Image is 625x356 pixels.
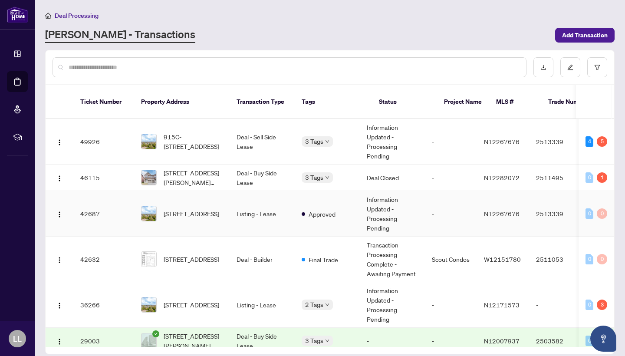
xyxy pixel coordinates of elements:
div: 0 [586,172,593,183]
td: - [425,282,477,328]
img: thumbnail-img [141,333,156,348]
button: Logo [53,171,66,185]
td: Deal - Buy Side Lease [230,328,295,354]
span: Add Transaction [562,28,608,42]
img: Logo [56,338,63,345]
span: [STREET_ADDRESS] [164,254,219,264]
img: thumbnail-img [141,297,156,312]
img: Logo [56,302,63,309]
span: N12171573 [484,301,520,309]
th: Transaction Type [230,85,295,119]
td: 46115 [73,165,134,191]
span: 3 Tags [305,172,323,182]
td: - [425,328,477,354]
th: Tags [295,85,372,119]
td: 29003 [73,328,134,354]
div: 0 [586,208,593,219]
span: 3 Tags [305,136,323,146]
span: Approved [309,209,336,219]
button: Open asap [590,326,616,352]
td: 49926 [73,119,134,165]
td: 2503582 [529,328,590,354]
th: MLS # [489,85,541,119]
img: Logo [56,139,63,146]
span: down [325,339,329,343]
td: Listing - Lease [230,191,295,237]
img: thumbnail-img [141,170,156,185]
td: 2511053 [529,237,590,282]
button: Logo [53,334,66,348]
td: - [529,282,590,328]
span: W12151780 [484,255,521,263]
td: Information Updated - Processing Pending [360,191,425,237]
span: [STREET_ADDRESS] [164,300,219,310]
span: [STREET_ADDRESS][PERSON_NAME][PERSON_NAME] [164,168,223,187]
td: Deal - Buy Side Lease [230,165,295,191]
span: [STREET_ADDRESS] [164,209,219,218]
span: edit [567,64,573,70]
div: 0 [597,208,607,219]
span: N12267676 [484,210,520,218]
span: down [325,303,329,307]
td: - [425,191,477,237]
span: Final Trade [309,255,338,264]
img: Logo [56,175,63,182]
img: thumbnail-img [141,134,156,149]
td: 2513339 [529,119,590,165]
th: Status [372,85,437,119]
th: Ticket Number [73,85,134,119]
span: N12282072 [484,174,520,181]
td: Deal - Sell Side Lease [230,119,295,165]
td: 36266 [73,282,134,328]
td: Listing - Lease [230,282,295,328]
td: Deal Closed [360,165,425,191]
td: - [425,119,477,165]
span: filter [594,64,600,70]
img: thumbnail-img [141,252,156,267]
button: Add Transaction [555,28,615,43]
th: Property Address [134,85,230,119]
button: edit [560,57,580,77]
span: Deal Processing [55,12,99,20]
td: - [360,328,425,354]
div: 3 [597,300,607,310]
div: 0 [586,254,593,264]
td: - [425,165,477,191]
div: 4 [586,136,593,147]
button: Logo [53,207,66,221]
button: filter [587,57,607,77]
img: Logo [56,211,63,218]
span: check-circle [152,330,159,337]
div: 5 [597,136,607,147]
td: 42687 [73,191,134,237]
span: 2 Tags [305,300,323,310]
img: Logo [56,257,63,264]
td: 2513339 [529,191,590,237]
img: thumbnail-img [141,206,156,221]
td: 42632 [73,237,134,282]
a: [PERSON_NAME] - Transactions [45,27,195,43]
td: Scout Condos [425,237,477,282]
td: Information Updated - Processing Pending [360,119,425,165]
span: 3 Tags [305,336,323,346]
td: Deal - Builder [230,237,295,282]
span: down [325,175,329,180]
div: 0 [597,254,607,264]
td: Transaction Processing Complete - Awaiting Payment [360,237,425,282]
span: N12007937 [484,337,520,345]
th: Trade Number [541,85,602,119]
span: [STREET_ADDRESS][PERSON_NAME] [164,331,223,350]
span: download [540,64,546,70]
span: N12267676 [484,138,520,145]
div: 0 [586,336,593,346]
img: logo [7,7,28,23]
th: Project Name [437,85,489,119]
div: 1 [597,172,607,183]
span: home [45,13,51,19]
span: down [325,139,329,144]
button: Logo [53,135,66,148]
button: download [533,57,553,77]
td: Information Updated - Processing Pending [360,282,425,328]
button: Logo [53,252,66,266]
td: 2511495 [529,165,590,191]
